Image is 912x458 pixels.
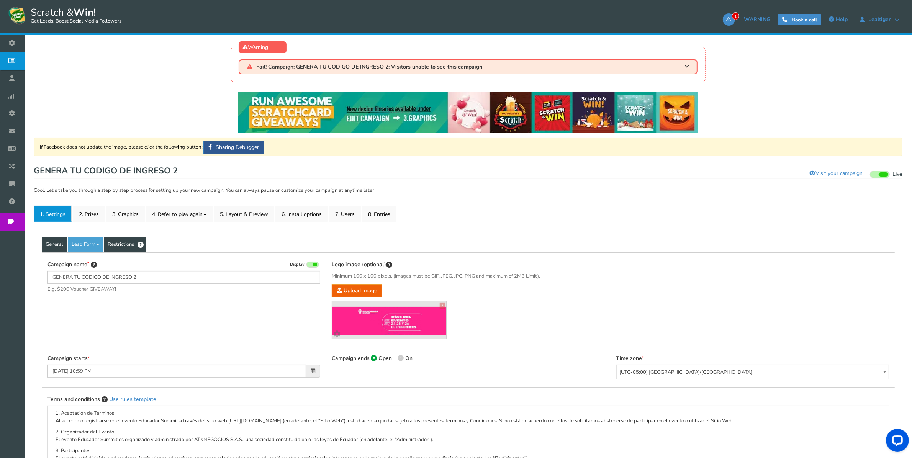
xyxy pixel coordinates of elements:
label: Time zone [616,355,644,362]
a: 1WARNING [723,13,774,26]
a: Lead Form [68,237,103,252]
span: Scratch & [27,6,121,25]
a: Use rules template [109,396,156,403]
span: (UTC-05:00) America/Guayaquil [616,365,889,379]
span: Display [290,262,305,268]
span: Book a call [792,16,817,23]
span: Help [836,16,848,23]
strong: Win! [74,6,96,19]
label: Campaign ends [332,355,370,362]
span: 1 [732,12,739,20]
a: 2. Prizes [73,206,105,222]
label: Terms and conditions [47,395,156,404]
a: X [440,303,446,309]
label: Logo image (optional) [332,260,392,269]
a: 5. Layout & Preview [214,206,274,222]
a: 7. Users [329,206,361,222]
div: Warning [239,41,287,53]
span: Live [892,171,902,178]
a: 4. Refer to play again [146,206,213,222]
a: 1. Settings [34,206,72,222]
a: Book a call [778,14,821,25]
a: Help [825,13,851,26]
span: Minimum 100 x 100 pixels. (Images must be GIF, JPEG, JPG, PNG and maximum of 2MB Limit). [332,273,604,280]
span: Lealtiger [865,16,894,23]
div: If Facebook does not update the image, please click the following button : [34,138,902,156]
small: Get Leads, Boost Social Media Followers [31,18,121,25]
label: Campaign name [47,260,97,269]
span: (UTC-05:00) America/Guayaquil [617,365,889,380]
h1: GENERA TU CODIGO DE INGRESO 2 [34,164,902,179]
iframe: LiveChat chat widget [880,426,912,458]
span: Fail! Campaign: GENERA TU CODIGO DE INGRESO 2: Visitors unable to see this campaign [256,64,482,70]
a: 3. Graphics [106,206,145,222]
a: General [42,237,67,252]
a: Visit your campaign [804,167,868,180]
a: Restrictions [104,237,146,252]
span: Open [378,355,392,362]
a: 6. Install options [275,206,328,222]
span: On [405,355,413,362]
span: WARNING [744,16,770,23]
p: Cool. Let's take you through a step by step process for setting up your new campaign. You can alw... [34,187,902,195]
span: This image will be displayed on top of your contest screen. You can upload & preview different im... [386,261,392,269]
p: 1. Aceptación de Términos Al acceder o registrarse en el evento Educador Summit a través del siti... [56,410,881,425]
span: E.g. $200 Voucher GIVEAWAY! [47,286,320,293]
a: Sharing Debugger [203,141,264,154]
img: festival-poster-2020.webp [238,92,698,133]
p: 2. Organizador del Evento El evento Educador Summit es organizado y administrado por ATKNEGOCIOS ... [56,429,881,443]
a: 8. Entries [362,206,396,222]
a: Scratch &Win! Get Leads, Boost Social Media Followers [8,6,121,25]
img: Scratch and Win [8,6,27,25]
label: Campaign starts [47,355,90,362]
span: Enter the Terms and Conditions of your campaign [100,396,109,404]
